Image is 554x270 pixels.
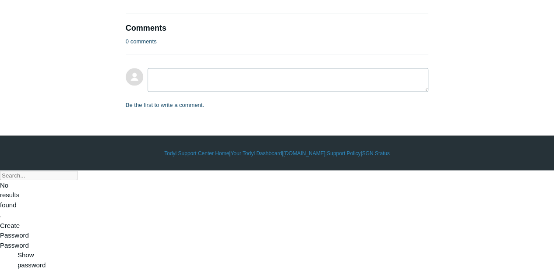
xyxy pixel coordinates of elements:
div: | | | | [28,149,526,157]
a: [DOMAIN_NAME] [283,149,325,157]
p: 0 comments [126,37,157,46]
a: Support Policy [327,149,360,157]
a: Todyl Support Center Home [164,149,229,157]
a: Your Todyl Dashboard [230,149,282,157]
a: SGN Status [362,149,390,157]
h2: Comments [126,22,428,34]
p: Be the first to write a comment. [126,101,204,110]
textarea: Add your comment [148,68,428,92]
